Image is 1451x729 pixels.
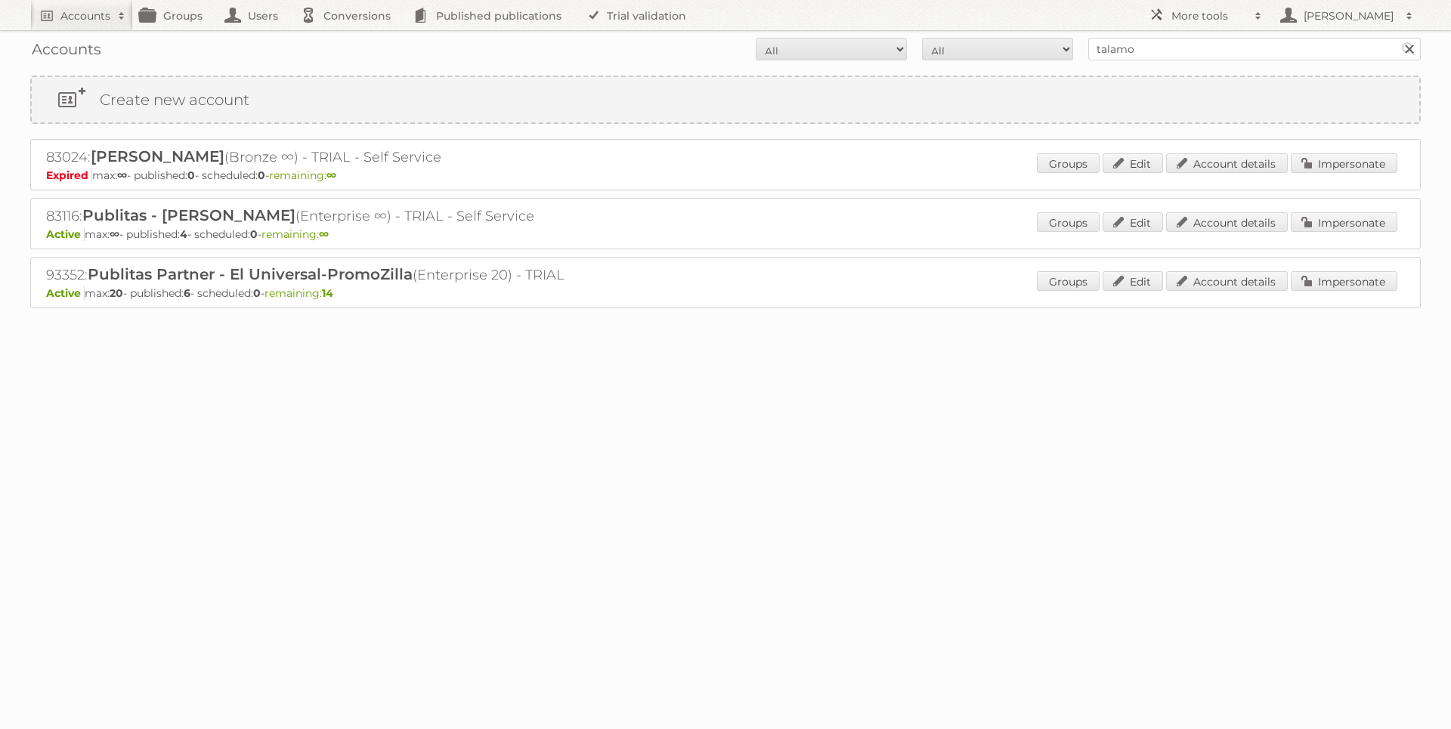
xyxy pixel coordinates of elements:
[32,77,1419,122] a: Create new account
[46,286,85,300] span: Active
[187,168,195,182] strong: 0
[1037,212,1100,232] a: Groups
[1166,153,1288,173] a: Account details
[1397,38,1420,60] input: Search
[1166,271,1288,291] a: Account details
[1171,8,1247,23] h2: More tools
[1300,8,1398,23] h2: [PERSON_NAME]
[110,286,123,300] strong: 20
[184,286,190,300] strong: 6
[269,168,336,182] span: remaining:
[1037,271,1100,291] a: Groups
[258,168,265,182] strong: 0
[180,227,187,241] strong: 4
[46,286,1405,300] p: max: - published: - scheduled: -
[1037,153,1100,173] a: Groups
[253,286,261,300] strong: 0
[46,147,575,167] h2: 83024: (Bronze ∞) - TRIAL - Self Service
[265,286,333,300] span: remaining:
[46,265,575,285] h2: 93352: (Enterprise 20) - TRIAL
[88,265,413,283] span: Publitas Partner - El Universal-PromoZilla
[117,168,127,182] strong: ∞
[1103,271,1163,291] a: Edit
[319,227,329,241] strong: ∞
[1103,212,1163,232] a: Edit
[46,227,1405,241] p: max: - published: - scheduled: -
[46,206,575,226] h2: 83116: (Enterprise ∞) - TRIAL - Self Service
[46,168,92,182] span: Expired
[250,227,258,241] strong: 0
[91,147,224,165] span: [PERSON_NAME]
[1291,153,1397,173] a: Impersonate
[1166,212,1288,232] a: Account details
[1291,212,1397,232] a: Impersonate
[110,227,119,241] strong: ∞
[82,206,295,224] span: Publitas - [PERSON_NAME]
[1103,153,1163,173] a: Edit
[326,168,336,182] strong: ∞
[1291,271,1397,291] a: Impersonate
[322,286,333,300] strong: 14
[46,168,1405,182] p: max: - published: - scheduled: -
[261,227,329,241] span: remaining:
[60,8,110,23] h2: Accounts
[46,227,85,241] span: Active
